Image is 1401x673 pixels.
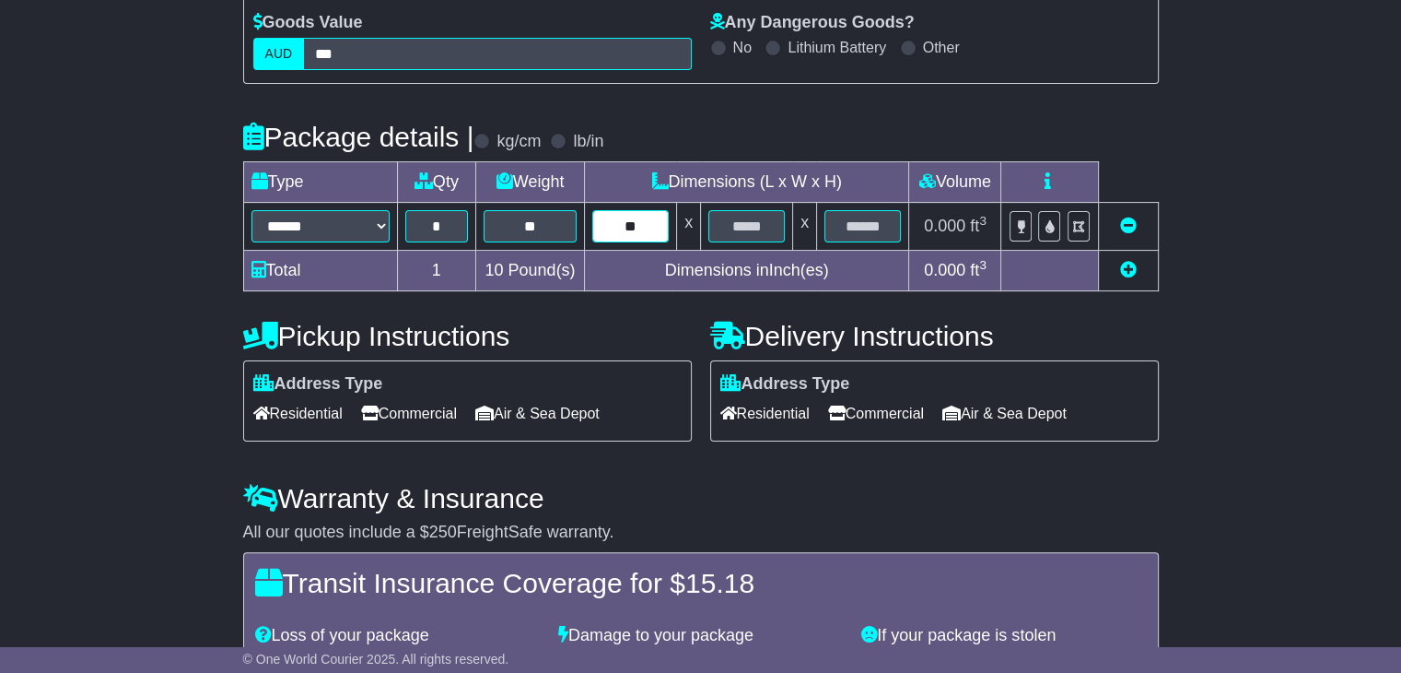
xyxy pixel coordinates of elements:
[573,132,603,152] label: lb/in
[243,523,1159,543] div: All our quotes include a $ FreightSafe warranty.
[923,39,960,56] label: Other
[475,399,600,428] span: Air & Sea Depot
[793,203,817,251] td: x
[970,261,987,279] span: ft
[485,261,503,279] span: 10
[720,399,810,428] span: Residential
[243,483,1159,514] h4: Warranty & Insurance
[710,13,915,33] label: Any Dangerous Goods?
[584,251,909,291] td: Dimensions in Inch(es)
[924,261,965,279] span: 0.000
[710,321,1159,351] h4: Delivery Instructions
[476,162,585,203] td: Weight
[496,132,541,152] label: kg/cm
[584,162,909,203] td: Dimensions (L x W x H)
[397,251,476,291] td: 1
[243,251,397,291] td: Total
[243,162,397,203] td: Type
[979,258,987,272] sup: 3
[255,568,1147,598] h4: Transit Insurance Coverage for $
[361,399,457,428] span: Commercial
[677,203,701,251] td: x
[685,568,754,598] span: 15.18
[549,626,852,646] div: Damage to your package
[476,251,585,291] td: Pound(s)
[253,399,343,428] span: Residential
[243,652,509,667] span: © One World Courier 2025. All rights reserved.
[852,626,1155,646] div: If your package is stolen
[788,39,886,56] label: Lithium Battery
[720,374,850,395] label: Address Type
[253,38,305,70] label: AUD
[942,399,1067,428] span: Air & Sea Depot
[1120,217,1137,235] a: Remove this item
[397,162,476,203] td: Qty
[979,214,987,228] sup: 3
[253,374,383,395] label: Address Type
[924,217,965,235] span: 0.000
[733,39,752,56] label: No
[243,122,474,152] h4: Package details |
[243,321,692,351] h4: Pickup Instructions
[1120,261,1137,279] a: Add new item
[909,162,1001,203] td: Volume
[429,523,457,541] span: 250
[828,399,924,428] span: Commercial
[253,13,363,33] label: Goods Value
[246,626,549,646] div: Loss of your package
[970,217,987,235] span: ft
